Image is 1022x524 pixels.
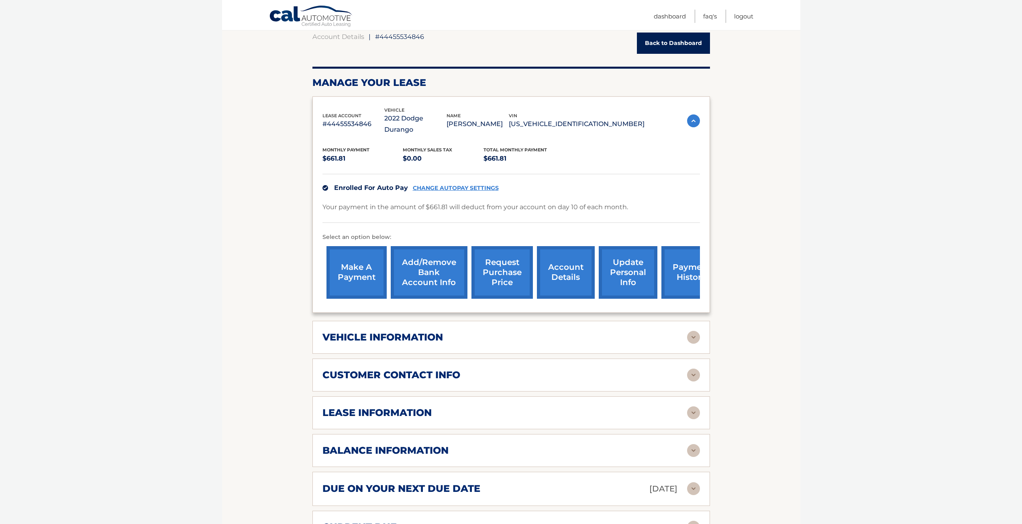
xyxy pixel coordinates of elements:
img: accordion-rest.svg [687,369,700,381]
a: Cal Automotive [269,5,353,29]
img: accordion-active.svg [687,114,700,127]
p: $661.81 [322,153,403,164]
img: accordion-rest.svg [687,444,700,457]
span: vin [509,113,517,118]
h2: due on your next due date [322,483,480,495]
p: [PERSON_NAME] [447,118,509,130]
p: Select an option below: [322,232,700,242]
span: Enrolled For Auto Pay [334,184,408,192]
a: Account Details [312,33,364,41]
span: name [447,113,461,118]
span: Monthly Payment [322,147,369,153]
span: Total Monthly Payment [483,147,547,153]
a: FAQ's [703,10,717,23]
span: Monthly sales Tax [403,147,452,153]
a: Add/Remove bank account info [391,246,467,299]
a: request purchase price [471,246,533,299]
span: | [369,33,371,41]
img: accordion-rest.svg [687,406,700,419]
img: check.svg [322,185,328,191]
a: update personal info [599,246,657,299]
a: Dashboard [654,10,686,23]
a: CHANGE AUTOPAY SETTINGS [413,185,499,192]
h2: lease information [322,407,432,419]
h2: Manage Your Lease [312,77,710,89]
p: [US_VEHICLE_IDENTIFICATION_NUMBER] [509,118,645,130]
a: make a payment [326,246,387,299]
span: lease account [322,113,361,118]
p: $661.81 [483,153,564,164]
h2: balance information [322,444,449,457]
p: [DATE] [649,482,677,496]
a: Logout [734,10,753,23]
p: $0.00 [403,153,483,164]
span: #44455534846 [375,33,424,41]
a: account details [537,246,595,299]
p: #44455534846 [322,118,385,130]
h2: vehicle information [322,331,443,343]
img: accordion-rest.svg [687,331,700,344]
img: accordion-rest.svg [687,482,700,495]
p: Your payment in the amount of $661.81 will deduct from your account on day 10 of each month. [322,202,628,213]
p: 2022 Dodge Durango [384,113,447,135]
a: Back to Dashboard [637,33,710,54]
span: vehicle [384,107,404,113]
h2: customer contact info [322,369,460,381]
a: payment history [661,246,722,299]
